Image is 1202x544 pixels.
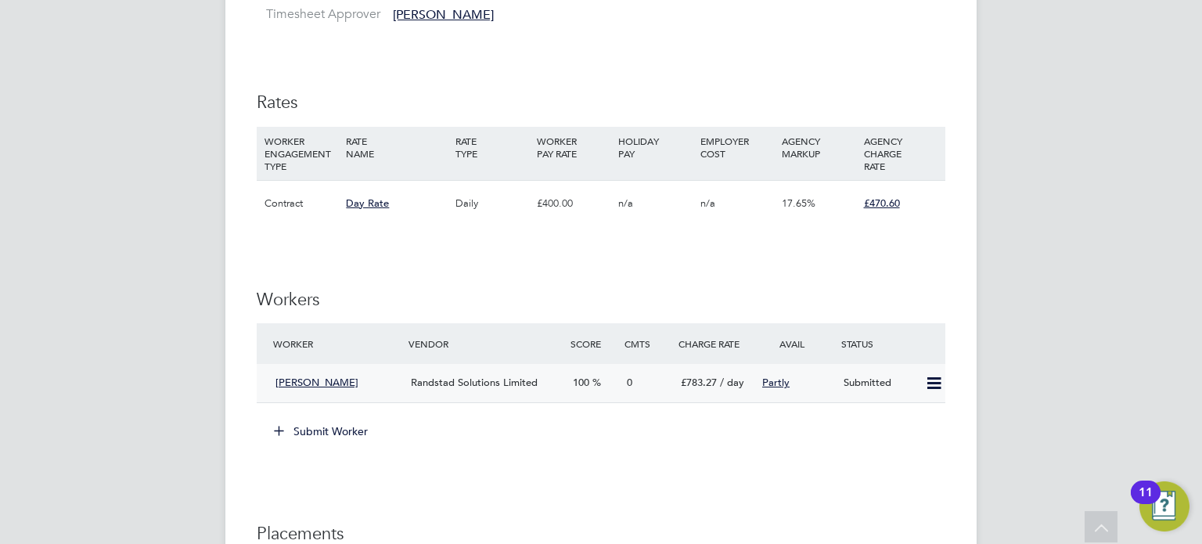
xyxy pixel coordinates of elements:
[257,92,945,114] h3: Rates
[393,7,494,23] span: [PERSON_NAME]
[627,376,632,389] span: 0
[275,376,358,389] span: [PERSON_NAME]
[1139,492,1153,513] div: 11
[257,6,380,23] label: Timesheet Approver
[452,181,533,226] div: Daily
[720,376,744,389] span: / day
[614,127,696,168] div: HOLIDAY PAY
[342,127,451,168] div: RATE NAME
[700,196,715,210] span: n/a
[261,181,342,226] div: Contract
[263,419,380,444] button: Submit Worker
[778,127,859,168] div: AGENCY MARKUP
[1139,481,1189,531] button: Open Resource Center, 11 new notifications
[782,196,815,210] span: 17.65%
[756,330,837,358] div: Avail
[762,376,790,389] span: Partly
[269,330,405,358] div: Worker
[681,376,717,389] span: £783.27
[346,196,389,210] span: Day Rate
[257,289,945,312] h3: Workers
[261,127,342,180] div: WORKER ENGAGEMENT TYPE
[567,330,621,358] div: Score
[696,127,778,168] div: EMPLOYER COST
[533,181,614,226] div: £400.00
[452,127,533,168] div: RATE TYPE
[411,376,538,389] span: Randstad Solutions Limited
[533,127,614,168] div: WORKER PAY RATE
[864,196,900,210] span: £470.60
[860,127,941,180] div: AGENCY CHARGE RATE
[405,330,567,358] div: Vendor
[621,330,675,358] div: Cmts
[837,330,945,358] div: Status
[618,196,633,210] span: n/a
[837,370,919,396] div: Submitted
[675,330,756,358] div: Charge Rate
[573,376,589,389] span: 100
